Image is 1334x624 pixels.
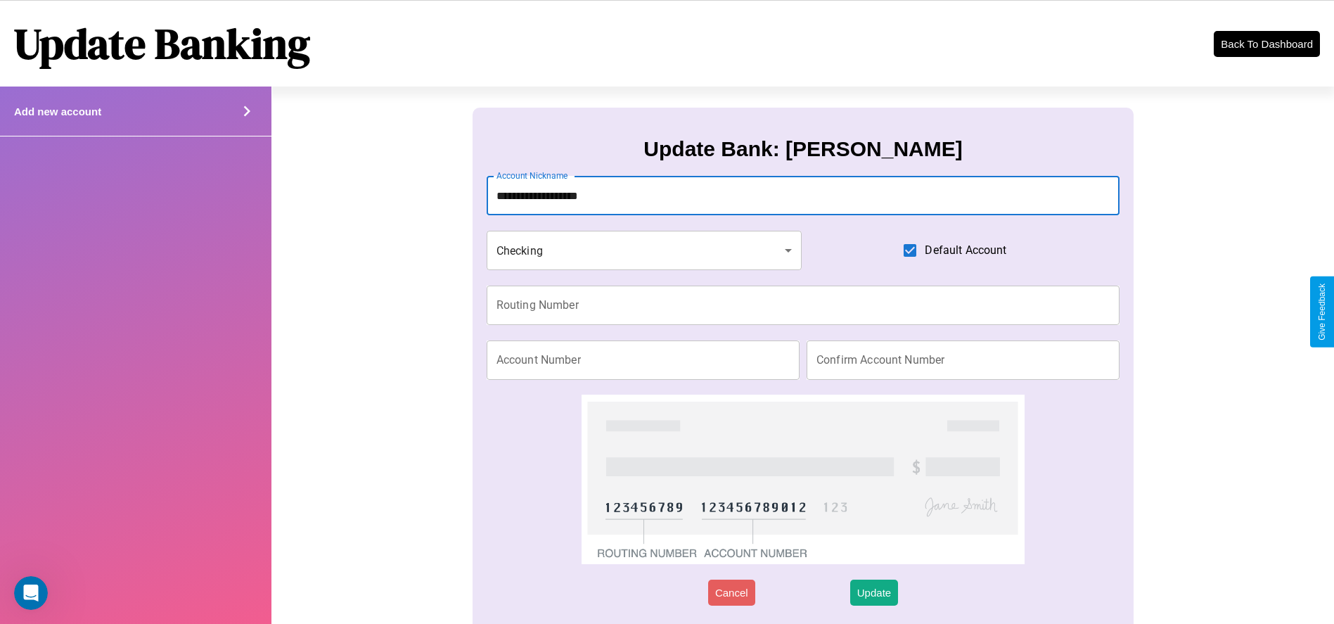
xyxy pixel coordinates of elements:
[1317,284,1327,340] div: Give Feedback
[487,231,802,270] div: Checking
[14,106,101,117] h4: Add new account
[850,580,898,606] button: Update
[1214,31,1320,57] button: Back To Dashboard
[496,170,568,182] label: Account Nickname
[14,576,48,610] iframe: Intercom live chat
[925,242,1006,259] span: Default Account
[643,137,962,161] h3: Update Bank: [PERSON_NAME]
[582,395,1025,564] img: check
[14,15,310,72] h1: Update Banking
[708,580,755,606] button: Cancel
